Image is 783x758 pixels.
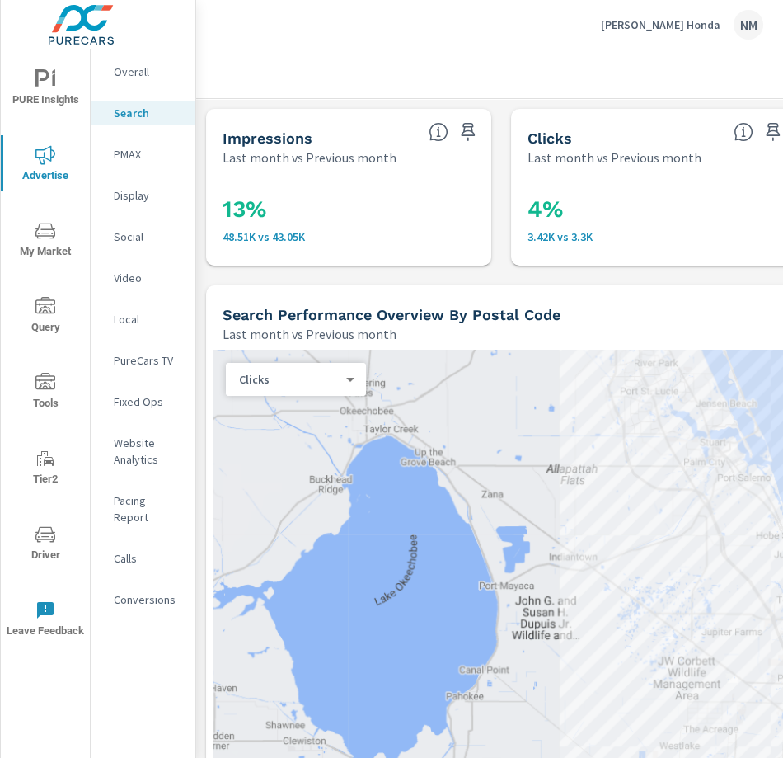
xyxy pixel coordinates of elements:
h3: 4% [527,195,780,224]
p: Local [114,311,182,327]
span: My Market [6,221,85,261]
p: Website Analytics [114,435,182,468]
p: Search [114,105,182,121]
p: Calls [114,550,182,567]
p: Fixed Ops [114,393,182,410]
div: Calls [91,546,195,571]
div: Social [91,224,195,249]
p: Display [114,187,182,204]
h3: 13% [223,195,475,224]
h5: Impressions [223,129,312,147]
p: 48,511 vs 43,047 [223,230,475,243]
div: NM [734,10,763,40]
span: Leave Feedback [6,600,85,641]
div: nav menu [1,49,90,657]
div: Fixed Ops [91,389,195,414]
p: Clicks [239,372,340,387]
p: Overall [114,64,182,80]
span: Tools [6,373,85,413]
span: Advertise [6,145,85,186]
p: Last month vs Previous month [223,324,396,344]
p: Pacing Report [114,492,182,525]
p: Last month vs Previous month [527,148,701,167]
div: Clicks [226,372,353,388]
div: Pacing Report [91,488,195,530]
div: Website Analytics [91,431,195,472]
p: Last month vs Previous month [223,148,396,167]
span: Driver [6,525,85,565]
div: Display [91,183,195,208]
p: PMAX [114,146,182,162]
p: Video [114,270,182,286]
h5: Search Performance Overview By Postal Code [223,306,560,323]
p: Social [114,228,182,245]
span: The number of times an ad was shown on your behalf. [429,122,448,142]
p: Conversions [114,591,182,608]
p: PureCars TV [114,352,182,369]
p: [PERSON_NAME] Honda [601,17,720,32]
div: Video [91,266,195,290]
span: The number of times an ad was clicked by a consumer. [734,122,753,142]
span: Save this to your personalized report [455,119,481,145]
div: PMAX [91,142,195,167]
div: Overall [91,59,195,84]
div: PureCars TV [91,348,195,373]
p: 3.42K vs 3.3K [527,230,780,243]
span: Tier2 [6,449,85,489]
div: Search [91,101,195,125]
div: Conversions [91,587,195,612]
h5: Clicks [527,129,572,147]
span: PURE Insights [6,69,85,110]
div: Local [91,307,195,332]
span: Query [6,297,85,337]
